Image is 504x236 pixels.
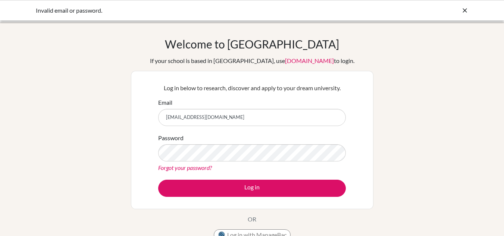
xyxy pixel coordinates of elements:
[36,6,357,15] div: Invalid email or password.
[158,164,212,171] a: Forgot your password?
[248,215,256,224] p: OR
[165,37,339,51] h1: Welcome to [GEOGRAPHIC_DATA]
[150,56,354,65] div: If your school is based in [GEOGRAPHIC_DATA], use to login.
[158,133,184,142] label: Password
[158,98,172,107] label: Email
[158,180,346,197] button: Log in
[285,57,334,64] a: [DOMAIN_NAME]
[158,84,346,92] p: Log in below to research, discover and apply to your dream university.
